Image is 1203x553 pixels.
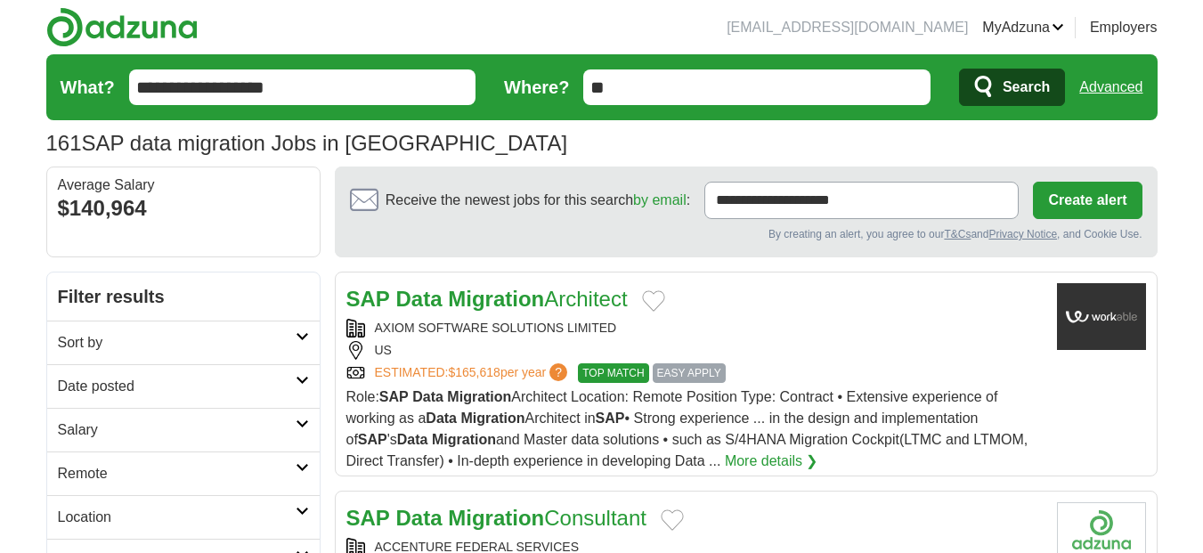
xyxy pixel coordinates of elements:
a: MyAdzuna [982,17,1064,38]
label: Where? [504,74,569,101]
button: Add to favorite jobs [642,290,665,312]
strong: Data [397,432,428,447]
h2: Date posted [58,376,296,397]
a: T&Cs [944,228,971,240]
strong: SAP [346,287,390,311]
a: Date posted [47,364,320,408]
span: $165,618 [448,365,500,379]
button: Create alert [1033,182,1142,219]
span: EASY APPLY [653,363,726,383]
li: [EMAIL_ADDRESS][DOMAIN_NAME] [727,17,968,38]
strong: SAP [379,389,409,404]
a: Location [47,495,320,539]
a: SAP Data MigrationConsultant [346,506,646,530]
strong: Data [396,287,443,311]
h2: Sort by [58,332,296,354]
img: Company logo [1057,283,1146,350]
strong: Data [412,389,443,404]
h1: SAP data migration Jobs in [GEOGRAPHIC_DATA] [46,131,568,155]
div: $140,964 [58,192,309,224]
strong: Data [396,506,443,530]
a: Employers [1090,17,1158,38]
a: SAP Data MigrationArchitect [346,287,628,311]
label: What? [61,74,115,101]
a: Advanced [1079,69,1142,105]
strong: Migration [460,411,524,426]
img: Adzuna logo [46,7,198,47]
a: Privacy Notice [988,228,1057,240]
span: Search [1003,69,1050,105]
button: Search [959,69,1065,106]
h2: Location [58,507,296,528]
a: More details ❯ [725,451,818,472]
strong: Migration [447,389,511,404]
span: ? [549,363,567,381]
a: Salary [47,408,320,451]
strong: Migration [448,287,544,311]
strong: SAP [596,411,625,426]
strong: Migration [432,432,496,447]
strong: SAP [346,506,390,530]
span: Receive the newest jobs for this search : [386,190,690,211]
a: by email [633,192,687,207]
button: Add to favorite jobs [661,509,684,531]
div: Average Salary [58,178,309,192]
div: AXIOM SOFTWARE SOLUTIONS LIMITED [346,319,1043,337]
span: TOP MATCH [578,363,648,383]
strong: Data [426,411,457,426]
h2: Remote [58,463,296,484]
h2: Salary [58,419,296,441]
h2: Filter results [47,272,320,321]
div: US [346,341,1043,360]
span: Role: Architect Location: Remote Position Type: Contract • Extensive experience of working as a A... [346,389,1028,468]
a: Sort by [47,321,320,364]
strong: SAP [358,432,387,447]
a: Remote [47,451,320,495]
div: By creating an alert, you agree to our and , and Cookie Use. [350,226,1142,242]
a: ESTIMATED:$165,618per year? [375,363,572,383]
span: 161 [46,127,82,159]
strong: Migration [448,506,544,530]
